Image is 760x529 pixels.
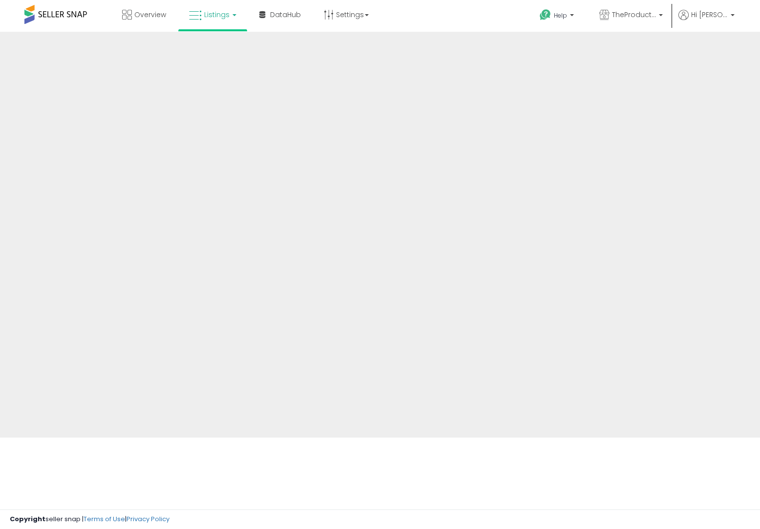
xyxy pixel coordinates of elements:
span: TheProductHaven [612,10,656,20]
a: Help [532,1,584,32]
span: Hi [PERSON_NAME] [691,10,728,20]
span: Overview [134,10,166,20]
span: Listings [204,10,230,20]
i: Get Help [539,9,551,21]
span: Help [554,11,567,20]
a: Hi [PERSON_NAME] [678,10,735,32]
span: DataHub [270,10,301,20]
